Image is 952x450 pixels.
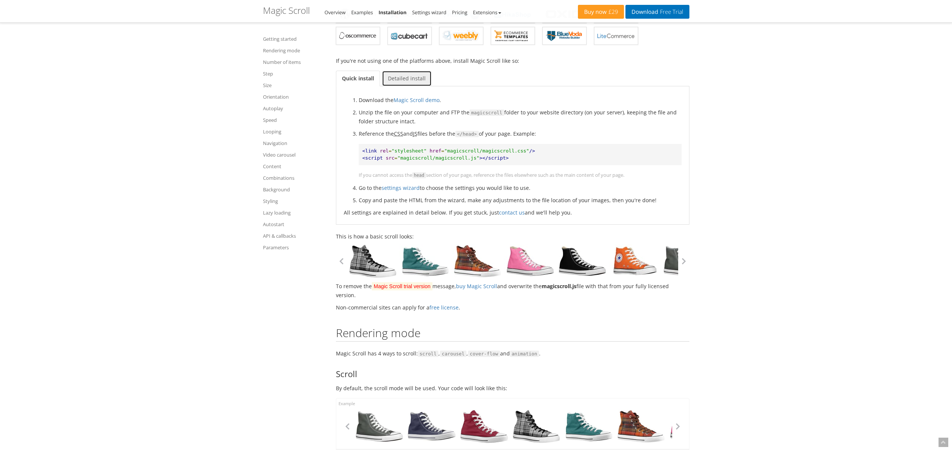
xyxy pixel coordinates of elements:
a: Magic Scroll for osCommerce [336,27,380,45]
p: This is how a basic scroll looks: [336,232,689,241]
acronym: Cascading Style Sheet [394,130,403,137]
span: = [395,155,398,161]
a: Extensions [473,9,501,16]
b: Magic Scroll for ecommerce Templates [494,30,532,41]
span: rel [380,148,388,154]
h2: Rendering mode [336,327,689,342]
li: Unzip the file on your computer and FTP the folder to your website directory (on your server), ke... [359,108,682,126]
a: Examples [351,9,373,16]
a: Parameters [263,243,327,252]
a: Pricing [452,9,467,16]
a: Autostart [263,220,327,229]
a: Detailed install [382,71,432,86]
a: Looping [263,127,327,136]
b: Magic Scroll for LiteCommerce [597,30,635,41]
span: ></script> [480,155,509,161]
p: By default, the scroll mode will be used. Your code will look like this: [336,384,689,392]
a: API & callbacks [263,231,327,240]
a: Settings wizard [412,9,447,16]
a: Magic Scroll for ecommerce Templates [491,27,535,45]
p: To remove the message, and overwrite the file with that from your fully licensed version. [336,282,689,299]
b: Magic Scroll for BlueVoda [546,30,583,41]
a: Navigation [263,139,327,148]
code: cover-flow [468,351,500,357]
a: Content [263,162,327,171]
a: Video carousel [263,150,327,159]
span: src [386,155,394,161]
a: Buy now£29 [578,5,624,19]
b: Magic Scroll for CubeCart [391,30,428,41]
a: Number of items [263,58,327,67]
h3: Scroll [336,369,689,378]
span: <script [362,155,383,161]
a: buy Magic Scroll [456,283,497,290]
span: /> [529,148,535,154]
li: Go to the to choose the settings you would like to use. [359,184,682,192]
span: "stylesheet" [392,148,427,154]
span: Free Trial [658,9,683,15]
span: "magicscroll/magicscroll.css" [444,148,529,154]
a: contact us [499,209,525,216]
span: "magicscroll/magicscroll.js" [397,155,479,161]
a: free license [429,304,459,311]
a: Getting started [263,34,327,43]
a: Rendering mode [263,46,327,55]
span: <link [362,148,377,154]
a: Magic Scroll for LiteCommerce [594,27,638,45]
code: animation [510,351,539,357]
strong: magicscroll.js [542,283,576,290]
a: Speed [263,115,327,124]
code: head [412,172,426,178]
li: Copy and paste the HTML from the wizard, make any adjustments to the file location of your images... [359,196,682,204]
span: href [430,148,441,154]
p: All settings are explained in detail below. If you get stuck, just and we'll help you. [344,208,682,217]
a: Lazy loading [263,208,327,217]
span: = [389,148,392,154]
a: Combinations [263,173,327,182]
li: Download the . [359,96,682,104]
a: Magic Scroll for Weebly [439,27,483,45]
a: Orientation [263,92,327,101]
p: Non-commercial sites can apply for a . [336,303,689,312]
a: Step [263,69,327,78]
a: Quick install [336,71,380,86]
p: If you're not using one of the platforms above, install Magic Scroll like so: [336,56,689,65]
a: Magic Scroll for BlueVoda [542,27,587,45]
code: carousel [440,351,466,357]
acronym: JavaScript [413,130,417,137]
a: Size [263,81,327,90]
b: Magic Scroll for osCommerce [339,30,377,41]
p: If you cannot access the section of your page, reference the files elsewhere such as the main con... [359,171,682,180]
a: Magic Scroll for CubeCart [388,27,432,45]
b: Magic Scroll for Weebly [443,30,480,41]
p: Reference the and files before the of your page. Example: [359,129,682,138]
a: Autoplay [263,104,327,113]
span: £29 [607,9,618,15]
span: = [441,148,444,154]
code: scroll [418,351,439,357]
h1: Magic Scroll [263,6,310,15]
code: magicscroll [469,110,504,116]
a: Background [263,185,327,194]
a: Styling [263,197,327,206]
a: Installation [379,9,407,16]
a: settings wizard [382,184,420,191]
mark: Magic Scroll trial version [372,282,433,290]
a: Overview [325,9,346,16]
a: Magic Scroll demo [394,96,440,104]
a: DownloadFree Trial [625,5,689,19]
p: Magic Scroll has 4 ways to scroll: , , and . [336,349,689,358]
code: </head> [455,131,479,138]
